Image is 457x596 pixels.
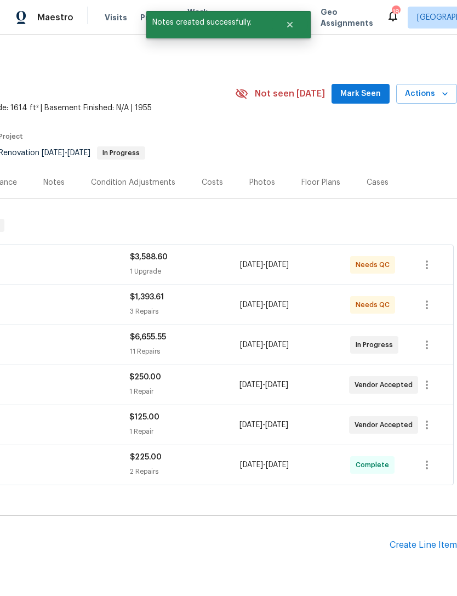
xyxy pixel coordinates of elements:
span: [DATE] [240,461,263,469]
div: Costs [202,177,223,188]
span: Visits [105,12,127,23]
div: 1 Repair [129,386,239,397]
span: [DATE] [240,301,263,309]
span: $1,393.61 [130,293,164,301]
span: Needs QC [356,259,394,270]
span: Work Orders [187,7,215,29]
span: [DATE] [266,301,289,309]
span: $250.00 [129,373,161,381]
span: - [239,419,288,430]
span: Projects [140,12,174,23]
div: 2 Repairs [130,466,240,477]
div: Photos [249,177,275,188]
span: [DATE] [266,261,289,269]
span: [DATE] [240,261,263,269]
span: $6,655.55 [130,333,166,341]
span: Not seen [DATE] [255,88,325,99]
span: $225.00 [130,453,162,461]
span: [DATE] [240,341,263,349]
span: [DATE] [266,461,289,469]
button: Close [272,14,308,36]
span: $125.00 [129,413,159,421]
span: Vendor Accepted [355,419,417,430]
span: Complete [356,459,393,470]
span: - [240,339,289,350]
div: 1 Repair [129,426,239,437]
span: Geo Assignments [321,7,373,29]
span: - [240,459,289,470]
span: [DATE] [239,421,262,429]
span: In Progress [356,339,397,350]
span: Notes created successfully. [146,11,272,34]
button: Mark Seen [332,84,390,104]
span: In Progress [98,150,144,156]
div: 3 Repairs [130,306,240,317]
span: Needs QC [356,299,394,310]
span: Actions [405,87,448,101]
button: Actions [396,84,457,104]
span: [DATE] [67,149,90,157]
div: 11 Repairs [130,346,240,357]
span: - [240,299,289,310]
span: [DATE] [266,341,289,349]
span: [DATE] [265,421,288,429]
div: 1 Upgrade [130,266,240,277]
span: - [42,149,90,157]
div: Create Line Item [390,540,457,550]
span: [DATE] [42,149,65,157]
div: Cases [367,177,389,188]
span: $3,588.60 [130,253,168,261]
span: Vendor Accepted [355,379,417,390]
span: Maestro [37,12,73,23]
div: Condition Adjustments [91,177,175,188]
div: Floor Plans [301,177,340,188]
span: [DATE] [265,381,288,389]
span: [DATE] [239,381,262,389]
span: - [239,379,288,390]
span: Mark Seen [340,87,381,101]
span: - [240,259,289,270]
div: 18 [392,7,399,18]
div: Notes [43,177,65,188]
